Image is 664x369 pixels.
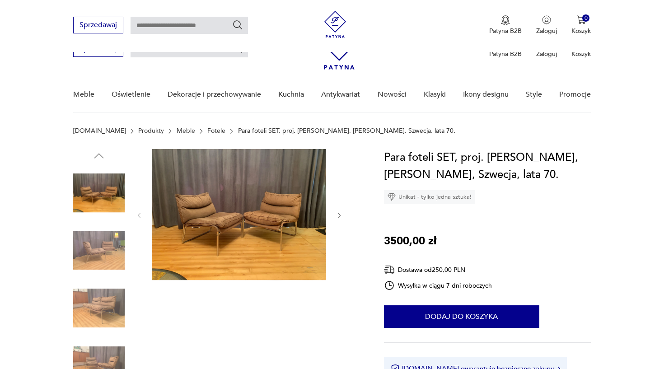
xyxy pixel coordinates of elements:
[384,280,492,291] div: Wysyłka w ciągu 7 dni roboczych
[73,167,125,219] img: Zdjęcie produktu Para foteli SET, proj. Gillis Lundgren, Ikea, Szwecja, lata 70.
[571,27,591,35] p: Koszyk
[463,77,509,112] a: Ikony designu
[559,77,591,112] a: Promocje
[73,77,94,112] a: Meble
[152,149,326,280] img: Zdjęcie produktu Para foteli SET, proj. Gillis Lundgren, Ikea, Szwecja, lata 70.
[489,15,522,35] a: Ikona medaluPatyna B2B
[384,305,539,328] button: Dodaj do koszyka
[384,264,492,276] div: Dostawa od 250,00 PLN
[232,19,243,30] button: Szukaj
[322,11,349,38] img: Patyna - sklep z meblami i dekoracjami vintage
[582,14,590,22] div: 0
[542,15,551,24] img: Ikonka użytkownika
[378,77,407,112] a: Nowości
[384,149,591,183] h1: Para foteli SET, proj. [PERSON_NAME], [PERSON_NAME], Szwecja, lata 70.
[112,77,150,112] a: Oświetlenie
[384,233,436,250] p: 3500,00 zł
[73,17,123,33] button: Sprzedawaj
[571,15,591,35] button: 0Koszyk
[536,27,557,35] p: Zaloguj
[278,77,304,112] a: Kuchnia
[571,50,591,58] p: Koszyk
[536,15,557,35] button: Zaloguj
[73,127,126,135] a: [DOMAIN_NAME]
[207,127,225,135] a: Fotele
[424,77,446,112] a: Klasyki
[138,127,164,135] a: Produkty
[536,50,557,58] p: Zaloguj
[384,190,475,204] div: Unikat - tylko jedna sztuka!
[489,15,522,35] button: Patyna B2B
[177,127,195,135] a: Meble
[73,225,125,276] img: Zdjęcie produktu Para foteli SET, proj. Gillis Lundgren, Ikea, Szwecja, lata 70.
[501,15,510,25] img: Ikona medalu
[168,77,261,112] a: Dekoracje i przechowywanie
[577,15,586,24] img: Ikona koszyka
[238,127,455,135] p: Para foteli SET, proj. [PERSON_NAME], [PERSON_NAME], Szwecja, lata 70.
[489,27,522,35] p: Patyna B2B
[388,193,396,201] img: Ikona diamentu
[73,46,123,52] a: Sprzedawaj
[321,77,360,112] a: Antykwariat
[384,264,395,276] img: Ikona dostawy
[73,23,123,29] a: Sprzedawaj
[73,282,125,334] img: Zdjęcie produktu Para foteli SET, proj. Gillis Lundgren, Ikea, Szwecja, lata 70.
[526,77,542,112] a: Style
[489,50,522,58] p: Patyna B2B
